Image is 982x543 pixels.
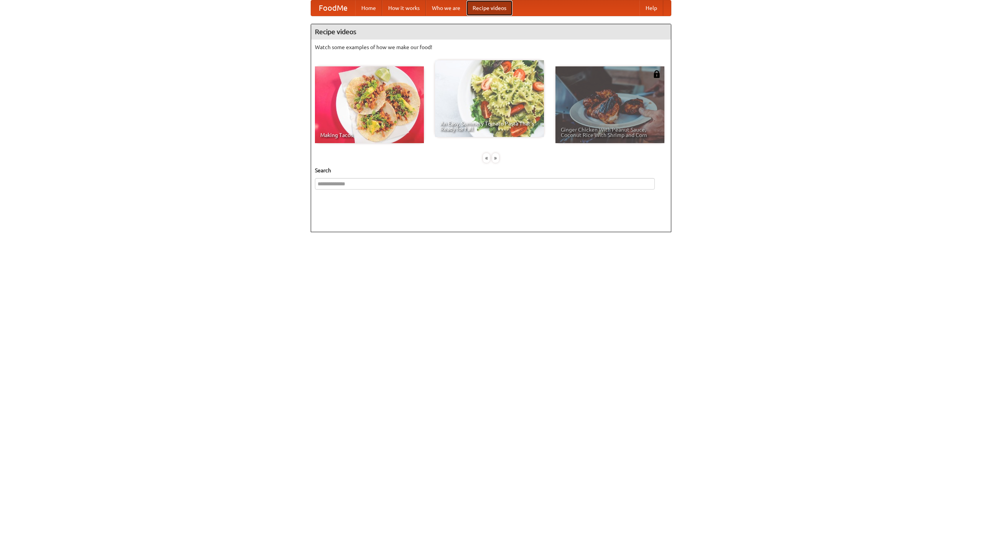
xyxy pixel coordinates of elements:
a: Making Tacos [315,66,424,143]
a: Recipe videos [466,0,512,16]
a: Help [639,0,663,16]
h5: Search [315,167,667,174]
img: 483408.png [653,70,661,78]
h4: Recipe videos [311,24,671,40]
div: » [492,153,499,163]
a: Who we are [426,0,466,16]
a: FoodMe [311,0,355,16]
span: An Easy, Summery Tomato Pasta That's Ready for Fall [440,121,539,132]
a: An Easy, Summery Tomato Pasta That's Ready for Fall [435,60,544,137]
a: How it works [382,0,426,16]
div: « [483,153,490,163]
a: Home [355,0,382,16]
p: Watch some examples of how we make our food! [315,43,667,51]
span: Making Tacos [320,132,419,138]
